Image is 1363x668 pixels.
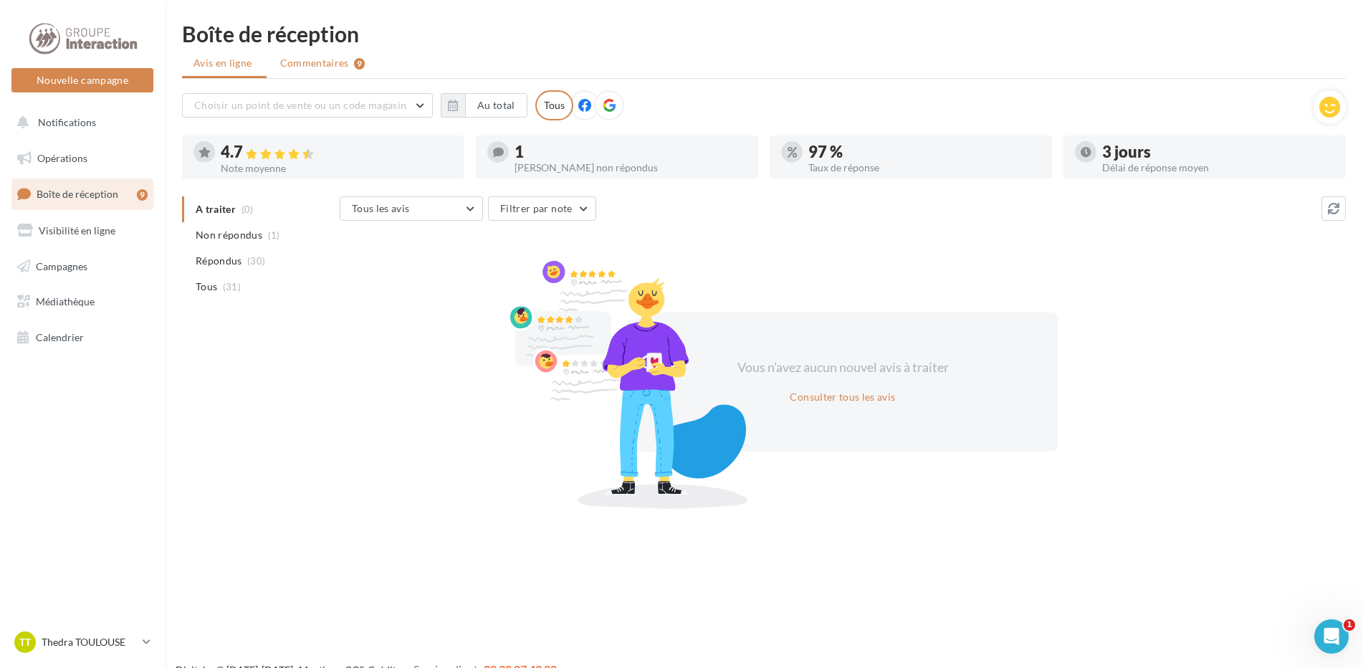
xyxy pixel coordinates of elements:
[37,188,118,200] span: Boîte de réception
[535,90,573,120] div: Tous
[354,58,365,70] div: 9
[9,287,156,317] a: Médiathèque
[1314,619,1349,654] iframe: Intercom live chat
[465,93,527,118] button: Au total
[9,178,156,209] a: Boîte de réception9
[196,280,217,294] span: Tous
[515,163,747,173] div: [PERSON_NAME] non répondus
[221,163,453,173] div: Note moyenne
[340,196,483,221] button: Tous les avis
[1102,163,1334,173] div: Délai de réponse moyen
[9,143,156,173] a: Opérations
[280,56,349,70] span: Commentaires
[441,93,527,118] button: Au total
[808,163,1041,173] div: Taux de réponse
[196,228,262,242] span: Non répondus
[9,252,156,282] a: Campagnes
[182,23,1346,44] div: Boîte de réception
[182,93,433,118] button: Choisir un point de vente ou un code magasin
[39,224,115,237] span: Visibilité en ligne
[42,635,137,649] p: Thedra TOULOUSE
[196,254,242,268] span: Répondus
[719,358,966,377] div: Vous n'avez aucun nouvel avis à traiter
[36,259,87,272] span: Campagnes
[11,629,153,656] a: TT Thedra TOULOUSE
[37,152,87,164] span: Opérations
[352,202,410,214] span: Tous les avis
[19,635,31,649] span: TT
[223,281,241,292] span: (31)
[36,295,95,307] span: Médiathèque
[808,144,1041,160] div: 97 %
[268,229,280,241] span: (1)
[36,331,84,343] span: Calendrier
[488,196,596,221] button: Filtrer par note
[9,216,156,246] a: Visibilité en ligne
[38,116,96,128] span: Notifications
[784,388,901,406] button: Consulter tous les avis
[11,68,153,92] button: Nouvelle campagne
[1344,619,1355,631] span: 1
[194,99,406,111] span: Choisir un point de vente ou un code magasin
[1102,144,1334,160] div: 3 jours
[221,144,453,161] div: 4.7
[9,323,156,353] a: Calendrier
[9,108,150,138] button: Notifications
[247,255,265,267] span: (30)
[515,144,747,160] div: 1
[137,189,148,201] div: 9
